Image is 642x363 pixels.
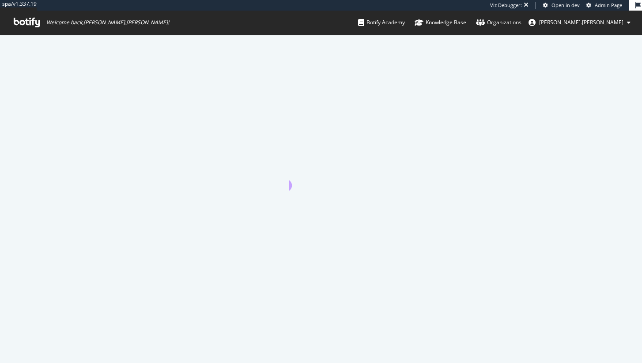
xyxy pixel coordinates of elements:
[543,2,580,9] a: Open in dev
[415,11,466,34] a: Knowledge Base
[46,19,169,26] span: Welcome back, [PERSON_NAME].[PERSON_NAME] !
[586,2,622,9] a: Admin Page
[595,2,622,8] span: Admin Page
[415,18,466,27] div: Knowledge Base
[476,11,521,34] a: Organizations
[521,15,638,30] button: [PERSON_NAME].[PERSON_NAME]
[476,18,521,27] div: Organizations
[490,2,522,9] div: Viz Debugger:
[358,18,405,27] div: Botify Academy
[551,2,580,8] span: Open in dev
[358,11,405,34] a: Botify Academy
[539,19,623,26] span: jessica.jordan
